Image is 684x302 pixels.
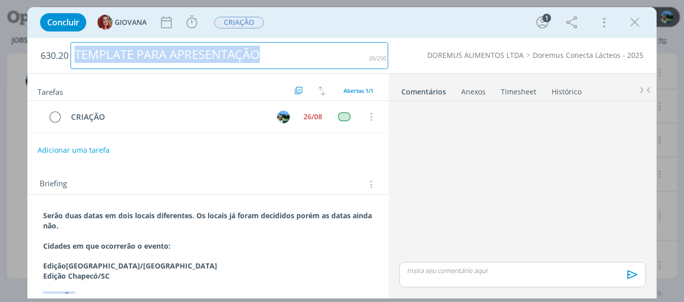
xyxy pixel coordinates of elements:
[427,50,524,60] a: DOREMUS ALIMENTOS LTDA
[542,14,551,22] div: 1
[214,17,264,28] span: CRIAÇÃO
[97,15,113,30] img: G
[38,85,63,97] span: Tarefas
[500,82,537,97] a: Timesheet
[461,87,486,97] div: Anexos
[43,211,374,230] strong: Serão duas datas em dois locais diferentes. Os locais já foram decididos porém as datas ainda não.
[277,111,290,123] img: V
[318,86,325,95] img: arrow-down-up.svg
[43,261,66,271] strong: Edição
[27,7,657,298] div: dialog
[43,291,75,301] strong: CRIAÇÃO
[533,50,643,60] a: Doremus Conecta Lácteos - 2025
[43,241,170,251] strong: Cidades em que ocorrerão o evento:
[47,18,79,26] span: Concluir
[41,50,69,61] span: 630.20
[43,271,110,281] strong: Edição Chapecó/SC
[534,14,551,30] button: 1
[37,141,110,159] button: Adicionar uma tarefa
[40,13,86,31] button: Concluir
[40,178,67,191] span: Briefing
[214,16,264,29] button: CRIAÇÃO
[67,111,267,123] div: CRIAÇÃO
[344,87,373,94] span: Abertas 1/1
[66,261,217,271] strong: [GEOGRAPHIC_DATA]/[GEOGRAPHIC_DATA]
[303,113,322,120] div: 26/08
[551,82,582,97] a: Histórico
[115,19,147,26] span: GIOVANA
[401,82,447,97] a: Comentários
[276,109,291,124] button: V
[97,15,147,30] button: GGIOVANA
[71,42,388,69] div: TEMPLATE PARA APRESENTAÇÃO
